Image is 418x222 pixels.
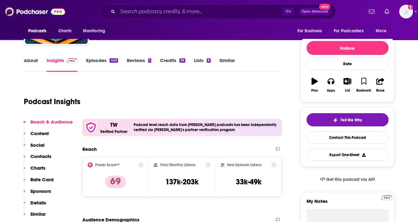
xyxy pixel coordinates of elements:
[293,25,330,37] button: open menu
[307,198,389,209] label: My Notes
[165,177,199,187] h3: 137k-203k
[376,27,386,35] span: More
[334,27,364,35] span: For Podcasters
[67,58,78,63] img: Podchaser Pro
[227,163,261,167] h2: New Episode Listens
[101,4,336,19] div: Search podcasts, credits, & more...
[23,188,51,200] button: Sponsors
[30,119,73,125] p: Reach & Audience
[236,177,261,187] h3: 33k-49k
[30,200,46,206] p: Details
[399,5,413,18] span: Logged in as megcassidy
[339,74,355,96] button: List
[307,57,389,70] div: Rate
[371,25,394,37] button: open menu
[30,153,51,159] p: Contacts
[372,74,388,96] button: Share
[23,165,45,177] button: Charts
[302,10,328,13] span: Open Advanced
[24,57,38,72] a: About
[82,146,97,152] h2: Reach
[30,188,51,194] p: Sponsors
[23,130,49,142] button: Content
[194,57,211,72] a: Lists8
[30,130,49,136] p: Content
[330,25,373,37] button: open menu
[408,5,413,10] svg: Add a profile image
[160,57,185,72] a: Credits39
[23,119,73,130] button: Reach & Audience
[105,176,126,188] p: 69
[179,58,185,63] div: 39
[219,57,235,72] a: Similar
[307,113,389,126] button: tell me why sparkleTell Me Why
[333,118,338,123] img: tell me why sparkle
[83,27,105,35] span: Monitoring
[23,153,51,165] button: Contacts
[282,8,294,16] span: ⌘ K
[148,58,151,63] div: 1
[381,194,392,200] a: Pro website
[79,25,113,37] button: open menu
[356,74,372,96] button: Bookmark
[23,200,46,211] button: Details
[134,123,280,132] h4: Podcast level reach data from [PERSON_NAME] podcasts has been independently verified via [PERSON_...
[160,163,195,167] h2: Total Monthly Listens
[23,142,44,154] button: Social
[23,177,54,188] button: Rate Card
[307,41,389,55] button: Follow
[376,89,384,92] div: Share
[5,6,65,18] img: Podchaser - Follow, Share and Rate Podcasts
[85,121,97,134] img: verfied icon
[110,58,118,63] div: 443
[24,25,55,37] button: open menu
[366,6,377,17] a: Show notifications dropdown
[47,57,78,72] a: InsightsPodchaser Pro
[30,177,54,182] p: Rate Card
[399,5,413,18] img: User Profile
[28,27,47,35] span: Podcasts
[356,89,371,92] div: Bookmark
[30,211,46,217] p: Similar
[311,89,318,92] div: Play
[297,27,322,35] span: For Business
[319,4,330,10] span: New
[100,130,127,134] h5: Verified Partner
[381,195,392,200] img: Podchaser Pro
[299,8,331,15] button: Open AdvancedNew
[30,142,44,148] p: Social
[30,165,45,171] p: Charts
[345,89,350,92] div: List
[24,97,80,106] h1: Podcast Insights
[110,121,117,128] p: TW
[54,25,75,37] a: Charts
[307,149,389,161] button: Export One-Sheet
[327,89,335,92] div: Apps
[127,57,151,72] a: Reviews1
[307,131,389,144] a: Contact This Podcast
[207,58,211,63] div: 8
[95,163,120,167] h2: Power Score™
[86,57,118,72] a: Episodes443
[326,177,375,182] span: Get this podcast via API
[315,172,380,187] a: Get this podcast via API
[323,74,339,96] button: Apps
[307,74,323,96] button: Play
[382,6,392,17] a: Show notifications dropdown
[399,5,413,18] button: Show profile menu
[118,7,282,17] input: Search podcasts, credits, & more...
[340,118,362,123] span: Tell Me Why
[58,27,72,35] span: Charts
